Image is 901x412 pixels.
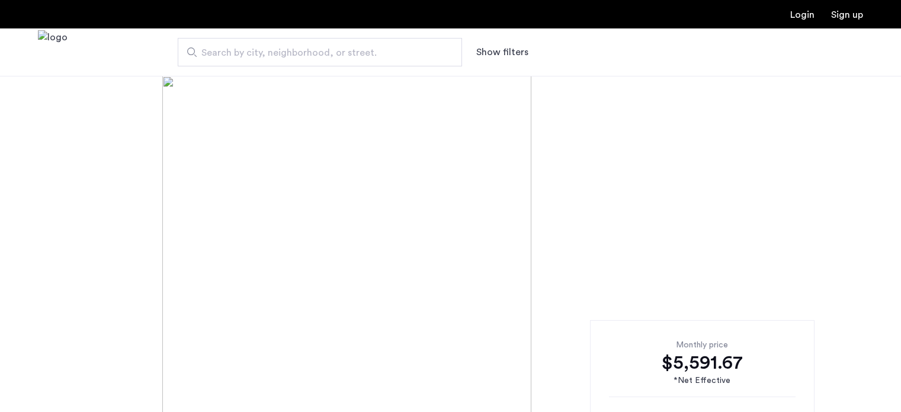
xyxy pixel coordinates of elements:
a: Cazamio Logo [38,30,68,75]
input: Apartment Search [178,38,462,66]
a: Login [790,10,815,20]
div: $5,591.67 [609,351,796,375]
a: Registration [831,10,863,20]
span: Search by city, neighborhood, or street. [201,46,429,60]
img: logo [38,30,68,75]
div: *Net Effective [609,375,796,387]
button: Show or hide filters [476,45,528,59]
div: Monthly price [609,339,796,351]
